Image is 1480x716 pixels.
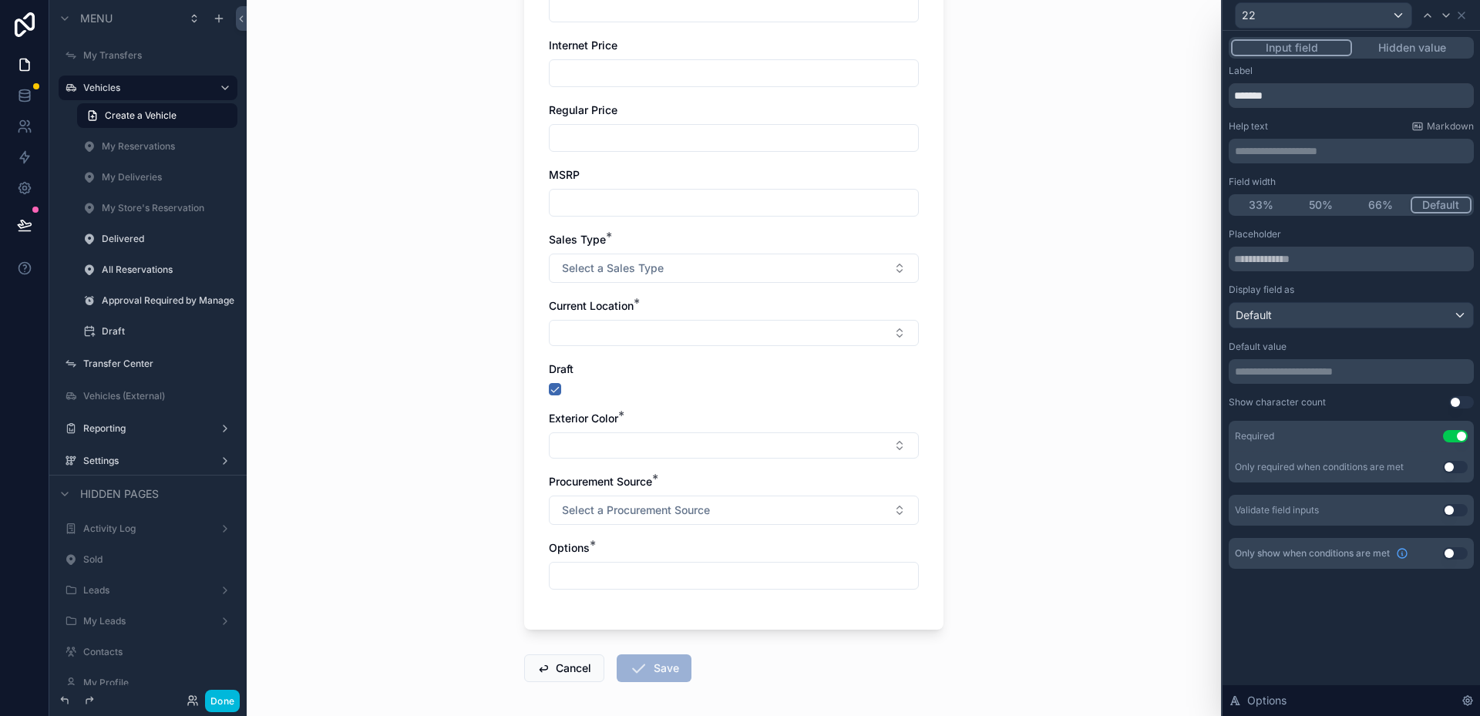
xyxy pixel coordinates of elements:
label: Display field as [1229,284,1294,296]
div: Only required when conditions are met [1235,461,1404,473]
span: Internet Price [549,39,617,52]
label: Approval Required by Manager [102,294,234,307]
button: Select Button [549,254,919,283]
span: Regular Price [549,103,617,116]
span: Hidden pages [80,486,159,502]
button: Cancel [524,654,604,682]
button: 50% [1291,197,1351,213]
label: My Transfers [83,49,228,62]
button: Done [205,690,240,712]
label: Field width [1229,176,1276,188]
label: Placeholder [1229,228,1281,240]
span: Exterior Color [549,412,618,425]
label: Activity Log [83,523,207,535]
button: Select Button [549,320,919,346]
label: Label [1229,65,1253,77]
label: All Reservations [102,264,228,276]
span: 22 [1242,8,1256,23]
label: Settings [83,455,207,467]
span: Select a Sales Type [562,261,664,276]
label: My Leads [83,615,207,627]
button: Default [1411,197,1472,213]
label: Sold [83,553,228,566]
button: Select Button [549,432,919,459]
label: Contacts [83,646,228,658]
div: scrollable content [1229,139,1474,163]
div: Required [1235,430,1274,442]
label: Default value [1229,341,1287,353]
span: Options [1247,693,1287,708]
a: Create a Vehicle [77,103,237,128]
label: Delivered [102,233,228,245]
label: Draft [102,325,228,338]
span: MSRP [549,168,580,181]
span: Options [549,541,590,554]
span: Default [1236,308,1272,323]
button: Default [1229,302,1474,328]
span: Draft [549,362,573,375]
button: Select Button [549,496,919,525]
label: My Profile [83,677,228,689]
span: Procurement Source [549,475,652,488]
label: Reporting [83,422,207,435]
label: My Deliveries [102,171,228,183]
button: Hidden value [1352,39,1472,56]
span: Sales Type [549,233,606,246]
label: Help text [1229,120,1268,133]
button: 33% [1231,197,1291,213]
span: Markdown [1427,120,1474,133]
span: Current Location [549,299,634,312]
button: 22 [1235,2,1412,29]
label: Vehicles [83,82,207,94]
span: Only show when conditions are met [1235,547,1390,560]
label: Vehicles (External) [83,390,228,402]
span: Menu [80,11,113,26]
a: Markdown [1411,120,1474,133]
label: My Reservations [102,140,228,153]
button: Input field [1231,39,1352,56]
label: Transfer Center [83,358,228,370]
label: Leads [83,584,207,597]
div: Show character count [1229,396,1326,408]
div: Validate field inputs [1235,504,1319,516]
button: 66% [1350,197,1411,213]
label: My Store's Reservation [102,202,228,214]
span: Select a Procurement Source [562,503,710,518]
span: Create a Vehicle [105,109,177,122]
